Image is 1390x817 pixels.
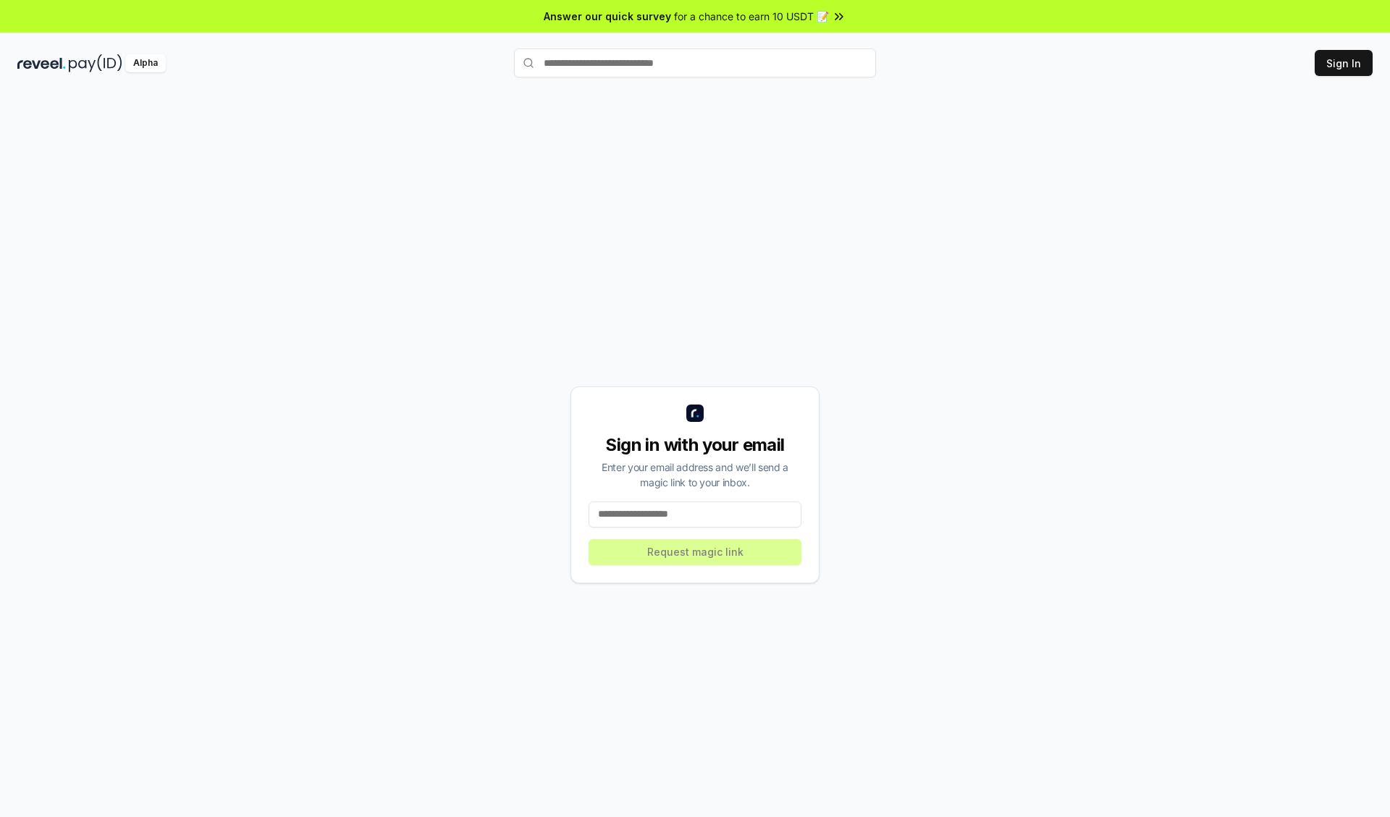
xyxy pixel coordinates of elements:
img: logo_small [686,405,704,422]
div: Alpha [125,54,166,72]
img: reveel_dark [17,54,66,72]
span: for a chance to earn 10 USDT 📝 [674,9,829,24]
span: Answer our quick survey [544,9,671,24]
img: pay_id [69,54,122,72]
button: Sign In [1315,50,1373,76]
div: Enter your email address and we’ll send a magic link to your inbox. [589,460,801,490]
div: Sign in with your email [589,433,801,457]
